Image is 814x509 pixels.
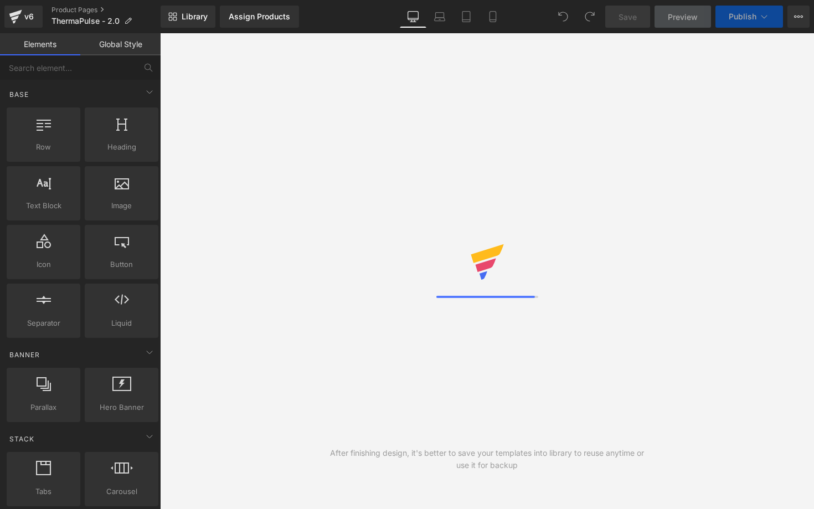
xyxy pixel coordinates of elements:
span: Parallax [10,402,77,413]
button: Redo [579,6,601,28]
a: New Library [161,6,215,28]
button: Undo [552,6,574,28]
div: After finishing design, it's better to save your templates into library to reuse anytime or use i... [323,447,651,471]
span: Text Block [10,200,77,212]
a: v6 [4,6,43,28]
a: Tablet [453,6,480,28]
span: Library [182,12,208,22]
a: Global Style [80,33,161,55]
button: More [787,6,810,28]
button: Publish [715,6,783,28]
span: Hero Banner [88,402,155,413]
span: Button [88,259,155,270]
span: Publish [729,12,756,21]
span: Liquid [88,317,155,329]
span: ThermaPulse - 2.0 [51,17,120,25]
div: Assign Products [229,12,290,21]
span: Row [10,141,77,153]
span: Save [619,11,637,23]
span: Carousel [88,486,155,497]
a: Desktop [400,6,426,28]
a: Laptop [426,6,453,28]
div: v6 [22,9,36,24]
span: Separator [10,317,77,329]
a: Product Pages [51,6,161,14]
a: Mobile [480,6,506,28]
span: Icon [10,259,77,270]
a: Preview [655,6,711,28]
span: Heading [88,141,155,153]
span: Preview [668,11,698,23]
span: Stack [8,434,35,444]
span: Tabs [10,486,77,497]
span: Banner [8,349,41,360]
span: Image [88,200,155,212]
span: Base [8,89,30,100]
